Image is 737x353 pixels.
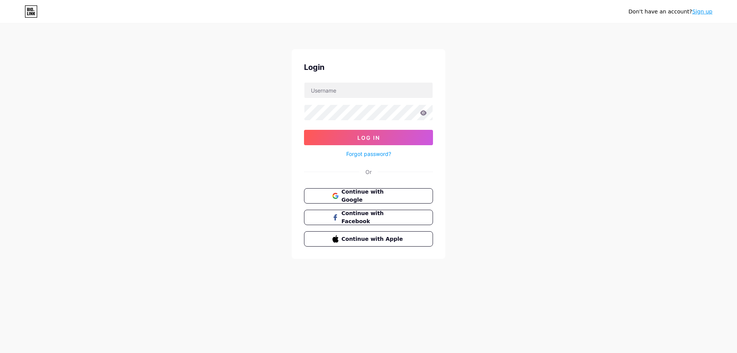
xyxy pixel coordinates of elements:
[365,168,372,176] div: Or
[304,130,433,145] button: Log In
[628,8,712,16] div: Don't have an account?
[357,134,380,141] span: Log In
[342,188,405,204] span: Continue with Google
[346,150,391,158] a: Forgot password?
[692,8,712,15] a: Sign up
[304,188,433,204] button: Continue with Google
[342,209,405,225] span: Continue with Facebook
[342,235,405,243] span: Continue with Apple
[304,210,433,225] button: Continue with Facebook
[304,61,433,73] div: Login
[304,83,433,98] input: Username
[304,231,433,247] button: Continue with Apple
